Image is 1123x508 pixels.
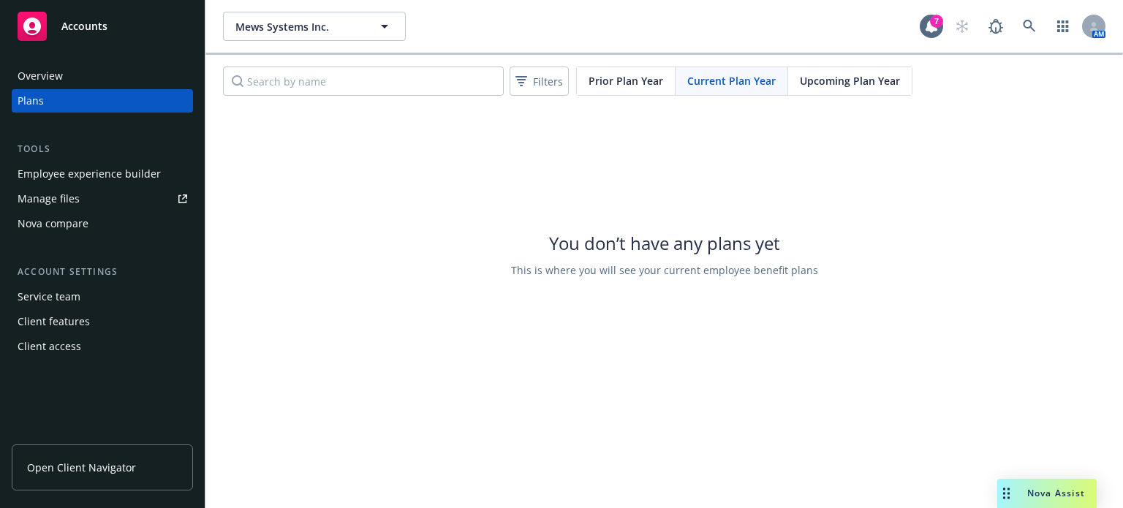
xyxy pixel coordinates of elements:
a: Report a Bug [981,12,1010,41]
div: 7 [930,12,943,25]
div: Nova compare [18,212,88,235]
div: Overview [18,64,63,88]
span: Accounts [61,20,107,32]
div: Employee experience builder [18,162,161,186]
button: Mews Systems Inc. [223,12,406,41]
span: Nova Assist [1027,487,1085,499]
a: Employee experience builder [12,162,193,186]
a: Service team [12,285,193,308]
span: Current Plan Year [687,73,776,88]
div: Client features [18,310,90,333]
button: Nova Assist [997,479,1097,508]
span: Filters [513,71,566,92]
div: Plans [18,89,44,113]
span: Filters [533,74,563,89]
div: Tools [12,142,193,156]
span: You don’t have any plans yet [549,231,780,255]
a: Switch app [1048,12,1078,41]
input: Search by name [223,67,504,96]
a: Client access [12,335,193,358]
div: Drag to move [997,479,1016,508]
a: Plans [12,89,193,113]
span: Open Client Navigator [27,460,136,475]
span: Mews Systems Inc. [235,19,362,34]
a: Manage files [12,187,193,211]
span: Prior Plan Year [589,73,663,88]
span: Upcoming Plan Year [800,73,900,88]
div: Manage files [18,187,80,211]
div: Service team [18,285,80,308]
div: Account settings [12,265,193,279]
div: Client access [18,335,81,358]
button: Filters [510,67,569,96]
a: Overview [12,64,193,88]
span: This is where you will see your current employee benefit plans [511,262,818,278]
a: Start snowing [948,12,977,41]
a: Client features [12,310,193,333]
a: Accounts [12,6,193,47]
a: Nova compare [12,212,193,235]
a: Search [1015,12,1044,41]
